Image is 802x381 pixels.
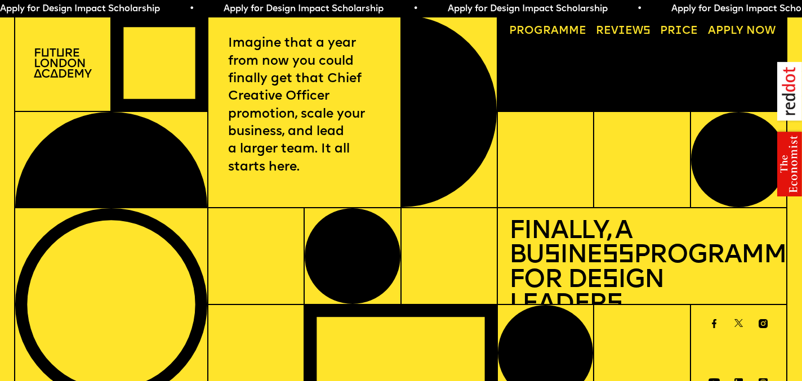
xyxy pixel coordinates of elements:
a: Price [654,21,703,43]
span: s [602,268,618,293]
span: s [607,292,622,317]
span: s [544,243,560,268]
span: a [551,25,559,37]
a: Programme [504,21,592,43]
h1: Finally, a Bu ine Programme for De ign Leader [509,219,776,317]
p: Imagine that a year from now you could finally get that Chief Creative Officer promotion, scale y... [228,35,380,176]
a: Reviews [590,21,656,43]
span: • [189,5,194,14]
span: • [413,5,418,14]
a: Apply now [702,21,781,43]
span: • [636,5,641,14]
span: A [708,25,716,37]
span: ss [602,243,633,268]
